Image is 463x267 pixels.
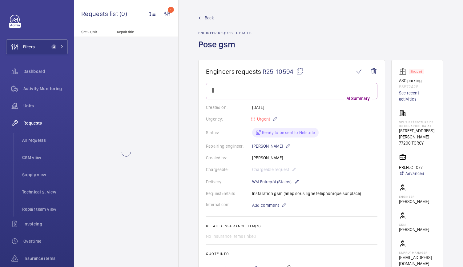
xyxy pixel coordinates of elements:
[399,164,424,170] p: PREFECT 077
[256,117,270,122] span: Urgent
[6,39,68,54] button: Filters3
[23,86,68,92] span: Activity Monitoring
[399,254,436,267] p: [EMAIL_ADDRESS][DOMAIN_NAME]
[206,224,377,228] h2: Related insurance item(s)
[399,68,409,75] img: elevator.svg
[344,95,372,102] p: AI Summary
[74,30,115,34] p: Site - Unit
[399,223,429,226] p: CSM
[23,44,35,50] span: Filters
[198,31,252,35] h2: Engineer request details
[399,78,436,84] p: ASC parking
[22,154,68,161] span: CSM view
[410,70,422,73] p: Stopped
[399,170,424,177] a: Advanced
[399,120,436,128] p: Sous préfecture de [GEOGRAPHIC_DATA]
[23,68,68,74] span: Dashboard
[81,10,119,18] span: Requests list
[22,189,68,195] span: Technical S. view
[399,84,436,90] p: 53572426
[206,68,261,75] span: Engineers requests
[252,202,279,208] span: Add comment
[205,15,214,21] span: Back
[399,140,436,146] p: 77200 TORCY
[23,221,68,227] span: Invoicing
[252,178,299,185] p: WM Entrepôt (Stains)
[399,128,436,140] p: [STREET_ADDRESS][PERSON_NAME]
[23,238,68,244] span: Overtime
[399,90,436,102] a: See recent activities
[198,39,252,60] h1: Pose gsm
[399,251,436,254] p: Supply manager
[51,44,56,49] span: 3
[117,30,158,34] p: Repair title
[23,103,68,109] span: Units
[399,226,429,233] p: [PERSON_NAME]
[252,142,290,150] p: [PERSON_NAME]
[22,137,68,143] span: All requests
[23,120,68,126] span: Requests
[23,255,68,261] span: Insurance items
[206,252,377,256] h2: Quote info
[399,198,429,205] p: [PERSON_NAME]
[399,195,429,198] p: Engineer
[22,172,68,178] span: Supply view
[263,68,304,75] span: R25-10594
[22,206,68,212] span: Repair team view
